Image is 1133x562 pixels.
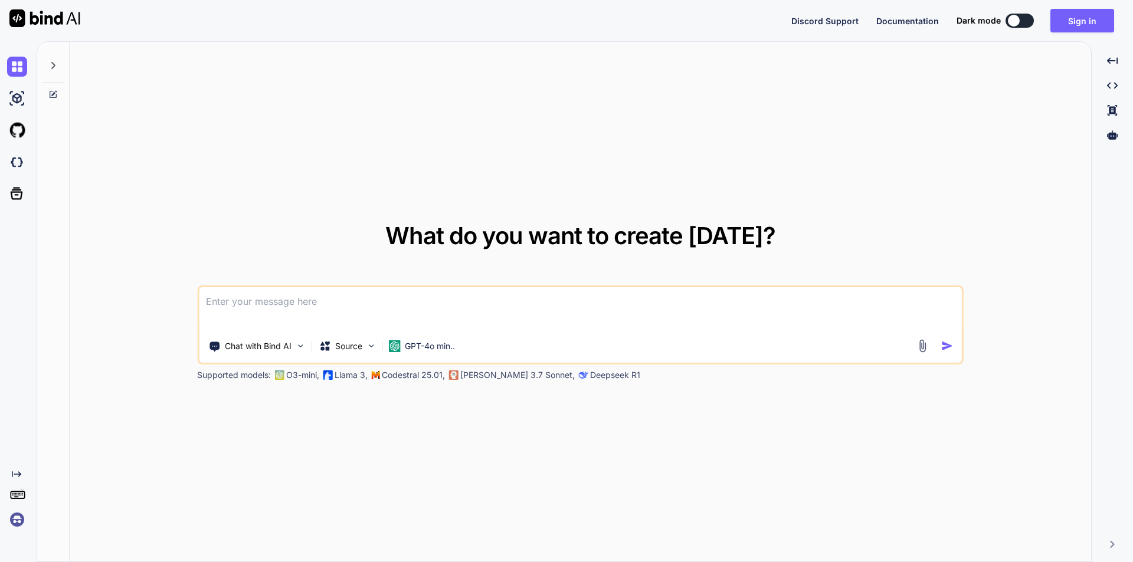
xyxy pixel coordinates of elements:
[876,16,939,26] span: Documentation
[382,369,445,381] p: Codestral 25.01,
[286,369,319,381] p: O3-mini,
[225,340,292,352] p: Chat with Bind AI
[388,340,400,352] img: GPT-4o mini
[7,510,27,530] img: signin
[1050,9,1114,32] button: Sign in
[957,15,1001,27] span: Dark mode
[335,340,362,352] p: Source
[578,370,588,380] img: claude
[460,369,575,381] p: [PERSON_NAME] 3.7 Sonnet,
[9,9,80,27] img: Bind AI
[405,340,455,352] p: GPT-4o min..
[274,370,284,380] img: GPT-4
[876,15,939,27] button: Documentation
[791,15,859,27] button: Discord Support
[7,57,27,77] img: chat
[295,341,305,351] img: Pick Tools
[590,369,640,381] p: Deepseek R1
[7,152,27,172] img: darkCloudIdeIcon
[448,370,458,380] img: claude
[371,371,379,379] img: Mistral-AI
[197,369,271,381] p: Supported models:
[366,341,376,351] img: Pick Models
[941,340,954,352] img: icon
[7,120,27,140] img: githubLight
[385,221,775,250] span: What do you want to create [DATE]?
[7,88,27,109] img: ai-studio
[335,369,368,381] p: Llama 3,
[323,370,332,380] img: Llama2
[916,339,929,353] img: attachment
[791,16,859,26] span: Discord Support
